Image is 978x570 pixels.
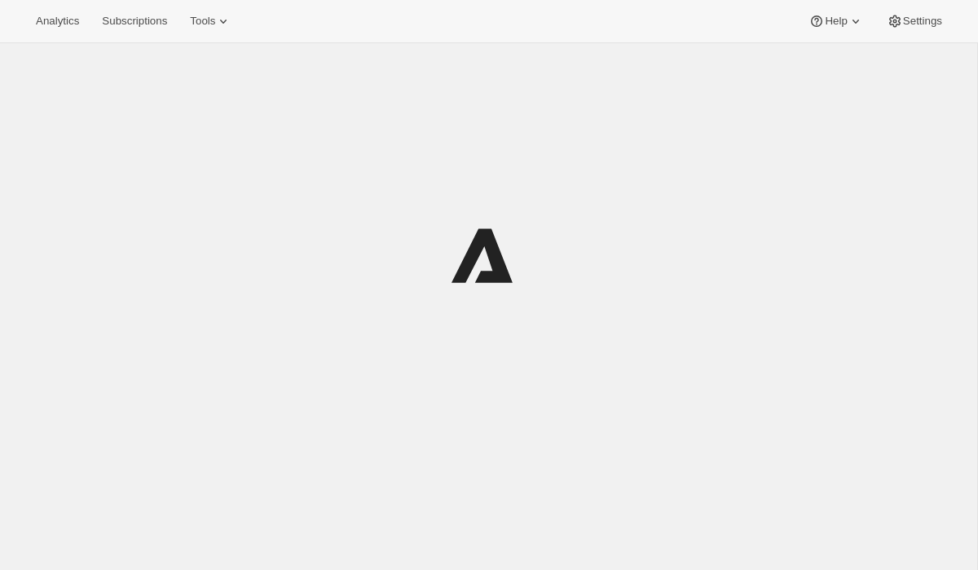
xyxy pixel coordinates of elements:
button: Subscriptions [92,10,177,33]
span: Analytics [36,15,79,28]
button: Help [799,10,873,33]
span: Subscriptions [102,15,167,28]
button: Settings [877,10,952,33]
button: Analytics [26,10,89,33]
span: Help [825,15,847,28]
span: Tools [190,15,215,28]
span: Settings [903,15,942,28]
button: Tools [180,10,241,33]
